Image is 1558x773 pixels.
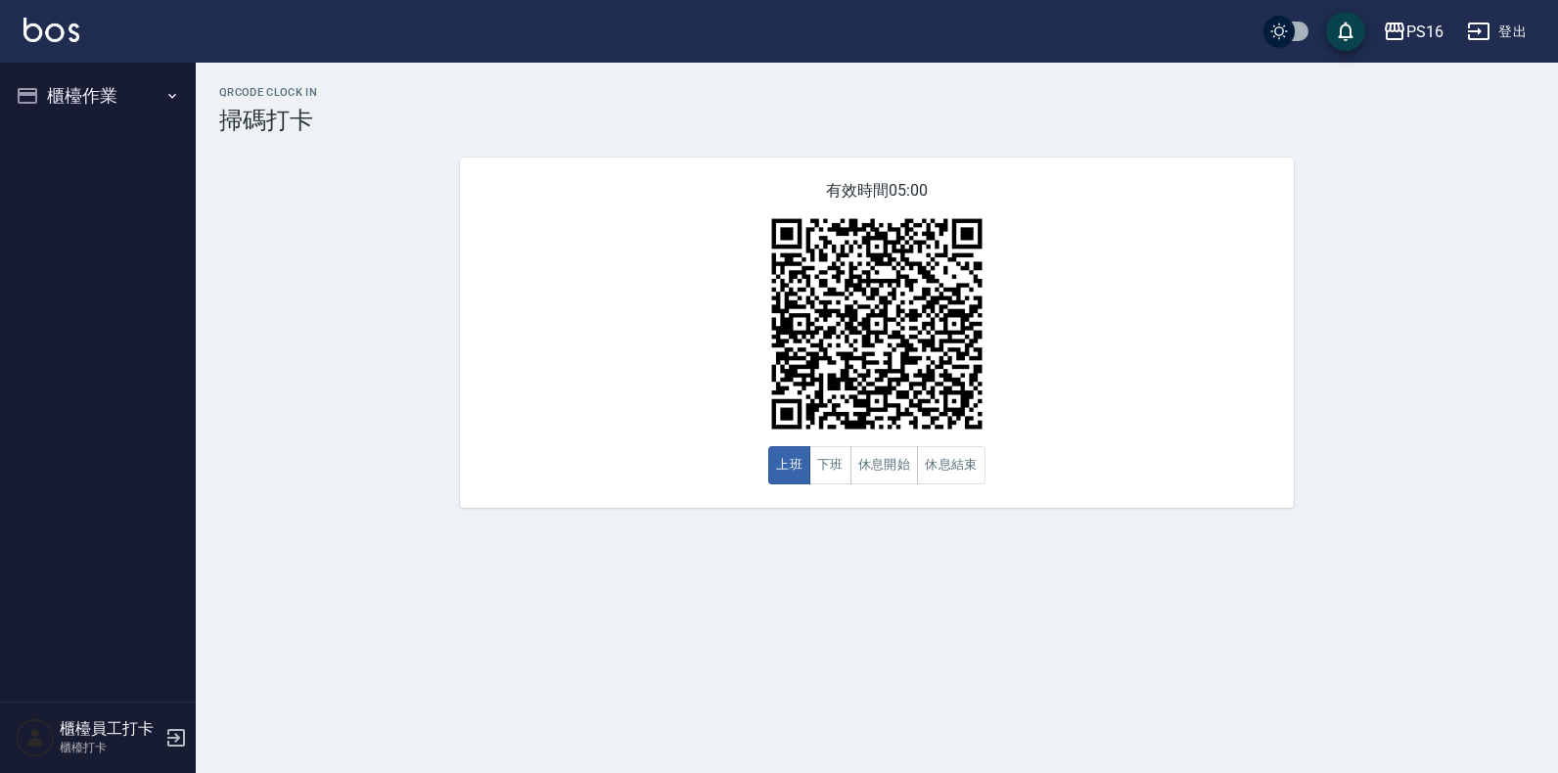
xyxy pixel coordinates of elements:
[1326,12,1365,51] button: save
[60,719,160,739] h5: 櫃檯員工打卡
[219,107,1535,134] h3: 掃碼打卡
[8,70,188,121] button: 櫃檯作業
[850,446,919,484] button: 休息開始
[917,446,985,484] button: 休息結束
[219,86,1535,99] h2: QRcode Clock In
[768,446,810,484] button: 上班
[16,718,55,757] img: Person
[60,739,160,756] p: 櫃檯打卡
[1375,12,1451,52] button: PS16
[809,446,851,484] button: 下班
[1459,14,1535,50] button: 登出
[460,158,1294,508] div: 有效時間 05:00
[1406,20,1443,44] div: PS16
[23,18,79,42] img: Logo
